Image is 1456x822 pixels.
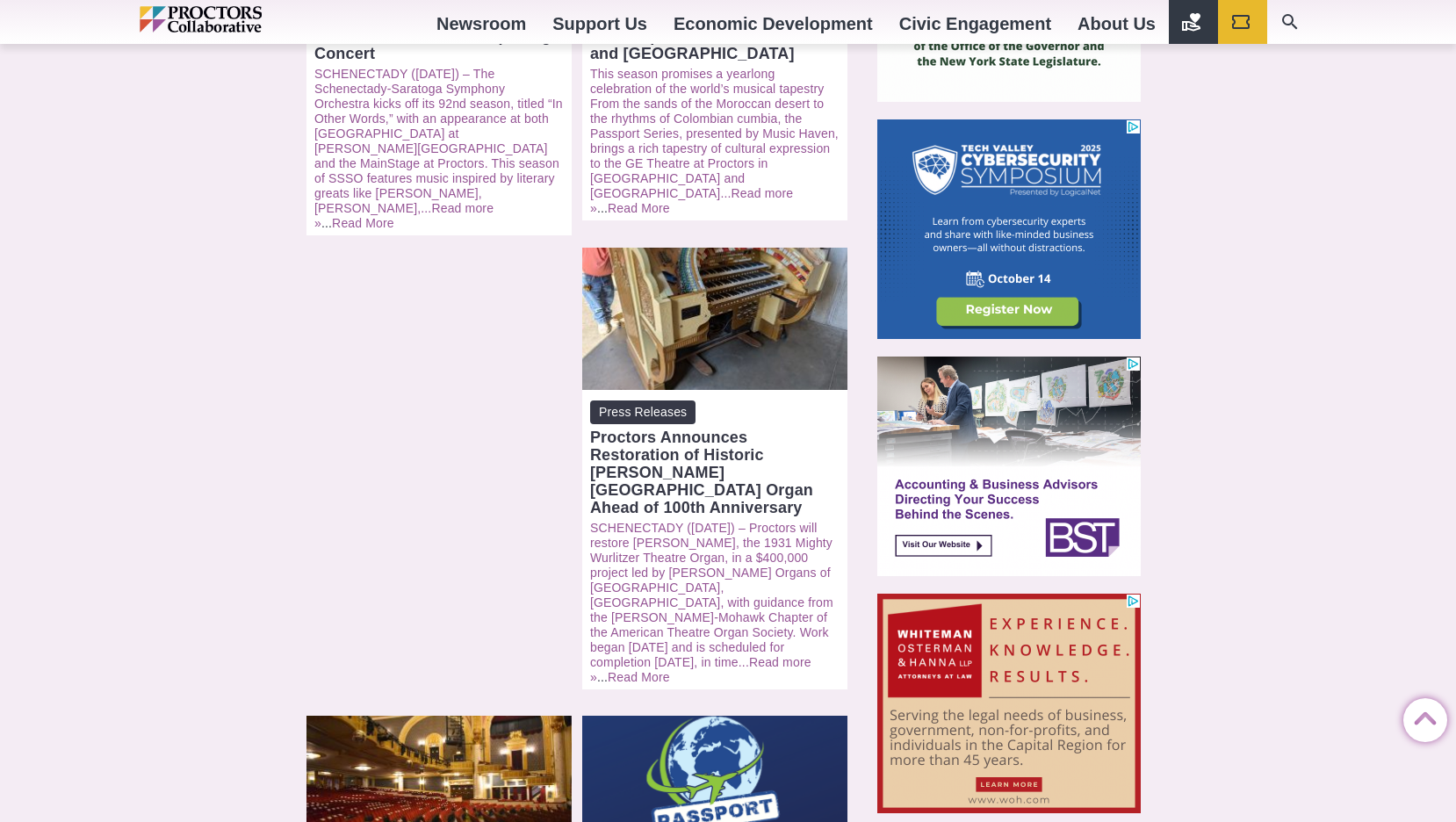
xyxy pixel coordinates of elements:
[332,216,394,230] a: Read More
[590,429,840,516] div: Proctors Announces Restoration of Historic [PERSON_NAME][GEOGRAPHIC_DATA] Organ Ahead of 100th An...
[314,201,494,230] a: Read more »
[608,670,670,684] a: Read More
[590,400,696,424] span: Press Releases
[590,655,811,684] a: Read more »
[590,67,840,216] p: ...
[608,201,670,215] a: Read More
[314,67,564,231] p: ...
[590,186,793,215] a: Read more »
[590,400,840,516] a: Press Releases Proctors Announces Restoration of Historic [PERSON_NAME][GEOGRAPHIC_DATA] Organ Ah...
[1403,699,1438,734] a: Back to Top
[140,6,337,32] img: Proctors logo
[877,357,1141,576] iframe: Advertisement
[877,594,1141,813] iframe: Advertisement
[590,67,839,200] a: This season promises a yearlong celebration of the world’s musical tapestry From the sands of the...
[314,67,563,215] a: SCHENECTADY ([DATE]) – The Schenectady-Saratoga Symphony Orchestra kicks off its 92nd season, tit...
[590,521,840,685] p: ...
[590,521,833,669] a: SCHENECTADY ([DATE]) – Proctors will restore [PERSON_NAME], the 1931 Mighty Wurlitzer Theatre Org...
[877,119,1141,339] iframe: Advertisement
